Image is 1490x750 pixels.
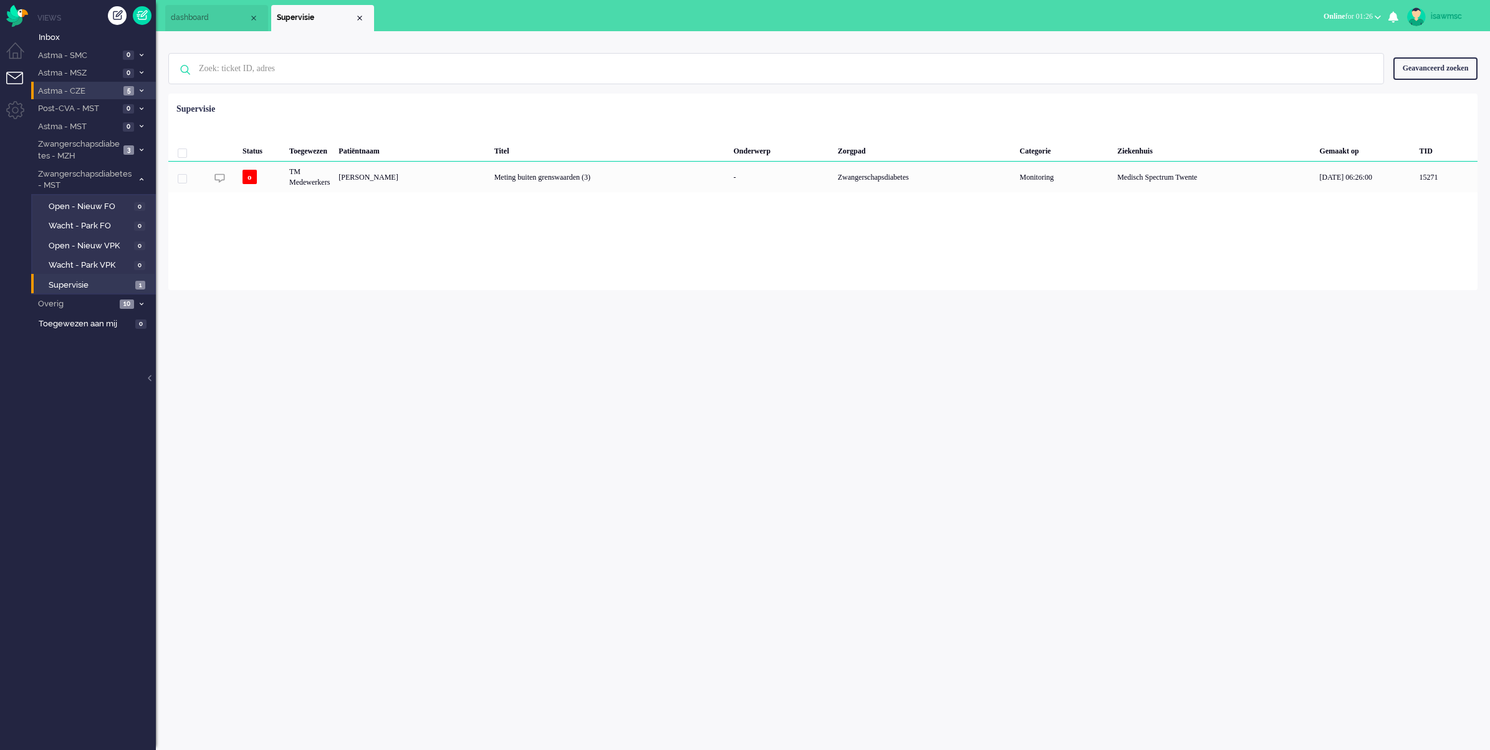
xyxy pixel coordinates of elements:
[133,6,151,25] a: Quick Ticket
[1113,162,1315,192] div: Medisch Spectrum Twente
[334,162,489,192] div: [PERSON_NAME]
[108,6,127,25] div: Creëer ticket
[123,86,134,95] span: 5
[168,162,1478,192] div: 15271
[1405,7,1478,26] a: isawmsc
[1316,4,1388,31] li: Onlinefor 01:26
[6,72,34,100] li: Tickets menu
[1324,12,1373,21] span: for 01:26
[6,42,34,71] li: Dashboard menu
[285,137,334,162] div: Toegewezen
[49,240,131,252] span: Open - Nieuw VPK
[171,12,249,23] span: dashboard
[1407,7,1426,26] img: avatar
[49,280,132,291] span: Supervisie
[36,67,119,79] span: Astma - MSZ
[39,318,132,330] span: Toegewezen aan mij
[249,13,259,23] div: Close tab
[285,162,334,192] div: TM Medewerkers
[165,5,268,31] li: Dashboard
[37,12,156,23] li: Views
[1324,12,1345,21] span: Online
[36,218,155,232] a: Wacht - Park FO 0
[238,137,285,162] div: Status
[135,319,147,329] span: 0
[190,54,1367,84] input: Zoek: ticket ID, adres
[1315,137,1415,162] div: Gemaakt op
[120,300,134,309] span: 10
[135,281,145,290] span: 1
[6,8,28,17] a: Omnidesk
[334,137,489,162] div: Patiëntnaam
[36,278,155,291] a: Supervisie 1
[134,241,145,251] span: 0
[1315,162,1415,192] div: [DATE] 06:26:00
[729,137,834,162] div: Onderwerp
[123,104,134,114] span: 0
[1393,57,1478,79] div: Geavanceerd zoeken
[243,170,257,184] span: o
[1016,162,1113,192] div: Monitoring
[36,298,116,310] span: Overig
[1316,7,1388,26] button: Onlinefor 01:26
[214,173,225,183] img: ic_chat_grey.svg
[176,103,215,115] div: Supervisie
[1415,162,1478,192] div: 15271
[1415,137,1478,162] div: TID
[36,103,119,115] span: Post-CVA - MST
[271,5,374,31] li: View
[36,258,155,271] a: Wacht - Park VPK 0
[134,222,145,231] span: 0
[1016,137,1113,162] div: Categorie
[49,260,131,271] span: Wacht - Park VPK
[123,51,134,60] span: 0
[123,122,134,132] span: 0
[729,162,834,192] div: -
[134,261,145,270] span: 0
[36,121,119,133] span: Astma - MST
[490,137,729,162] div: Titel
[277,12,355,23] span: Supervisie
[36,139,120,162] span: Zwangerschapsdiabetes - MZH
[39,32,156,44] span: Inbox
[6,101,34,129] li: Admin menu
[36,168,133,192] span: Zwangerschapsdiabetes - MST
[1113,137,1315,162] div: Ziekenhuis
[169,54,201,86] img: ic-search-icon.svg
[36,238,155,252] a: Open - Nieuw VPK 0
[123,145,134,155] span: 3
[834,162,1016,192] div: Zwangerschapsdiabetes
[123,69,134,78] span: 0
[49,220,131,232] span: Wacht - Park FO
[36,316,156,330] a: Toegewezen aan mij 0
[36,85,120,97] span: Astma - CZE
[355,13,365,23] div: Close tab
[834,137,1016,162] div: Zorgpad
[1431,10,1478,22] div: isawmsc
[36,50,119,62] span: Astma - SMC
[134,202,145,212] span: 0
[490,162,729,192] div: Meting buiten grenswaarden (3)
[6,5,28,27] img: flow_omnibird.svg
[49,201,131,213] span: Open - Nieuw FO
[36,30,156,44] a: Inbox
[36,199,155,213] a: Open - Nieuw FO 0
